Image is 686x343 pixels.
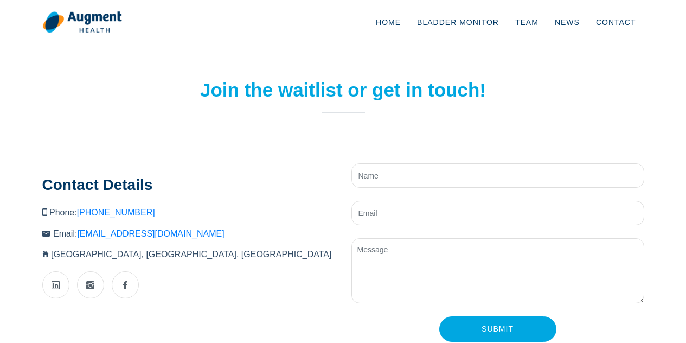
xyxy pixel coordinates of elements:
[368,4,409,40] a: Home
[51,250,331,259] span: [GEOGRAPHIC_DATA], [GEOGRAPHIC_DATA], [GEOGRAPHIC_DATA]
[588,4,644,40] a: Contact
[409,4,507,40] a: Bladder Monitor
[77,229,224,238] a: [EMAIL_ADDRESS][DOMAIN_NAME]
[42,176,335,194] h3: Contact Details
[77,208,155,217] a: [PHONE_NUMBER]
[53,229,225,238] span: Email:
[547,4,588,40] a: News
[507,4,547,40] a: Team
[42,11,122,34] img: logo
[351,201,644,225] input: Email
[49,208,155,217] span: Phone:
[197,79,490,101] h2: Join the waitlist or get in touch!
[439,316,556,342] input: Submit
[351,163,644,188] input: Name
